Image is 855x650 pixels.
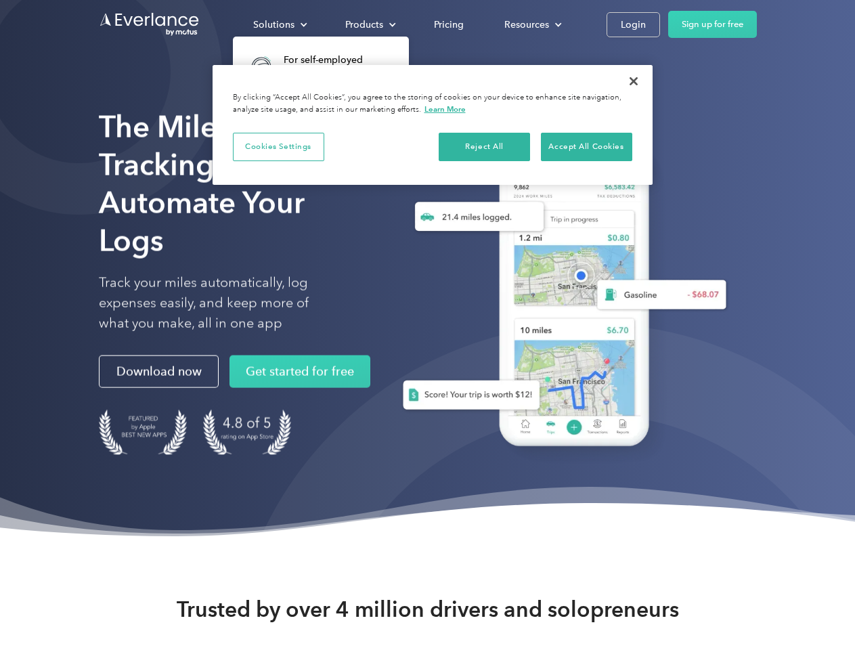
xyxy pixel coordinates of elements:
p: Track your miles automatically, log expenses easily, and keep more of what you make, all in one app [99,273,341,334]
div: Solutions [253,16,294,33]
a: Get started for free [229,355,370,388]
button: Reject All [439,133,530,161]
div: Solutions [240,13,318,37]
strong: Trusted by over 4 million drivers and solopreneurs [177,596,679,623]
button: Close [619,66,649,96]
img: Badge for Featured by Apple Best New Apps [99,410,187,455]
div: For self-employed [284,53,376,67]
img: Everlance, mileage tracker app, expense tracking app [381,129,737,467]
div: Privacy [213,65,653,185]
div: Products [345,16,383,33]
nav: Solutions [233,37,409,155]
a: For self-employedMaximize tax deductions [240,45,382,89]
a: Go to homepage [99,12,200,37]
a: Download now [99,355,219,388]
div: Resources [491,13,573,37]
img: 4.9 out of 5 stars on the app store [203,410,291,455]
a: Login [607,12,660,37]
a: Pricing [420,13,477,37]
div: Pricing [434,16,464,33]
div: Resources [504,16,549,33]
button: Accept All Cookies [541,133,632,161]
div: Products [332,13,407,37]
button: Cookies Settings [233,133,324,161]
a: Sign up for free [668,11,757,38]
a: More information about your privacy, opens in a new tab [424,104,466,114]
div: By clicking “Accept All Cookies”, you agree to the storing of cookies on your device to enhance s... [233,92,632,116]
div: Login [621,16,646,33]
div: Cookie banner [213,65,653,185]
